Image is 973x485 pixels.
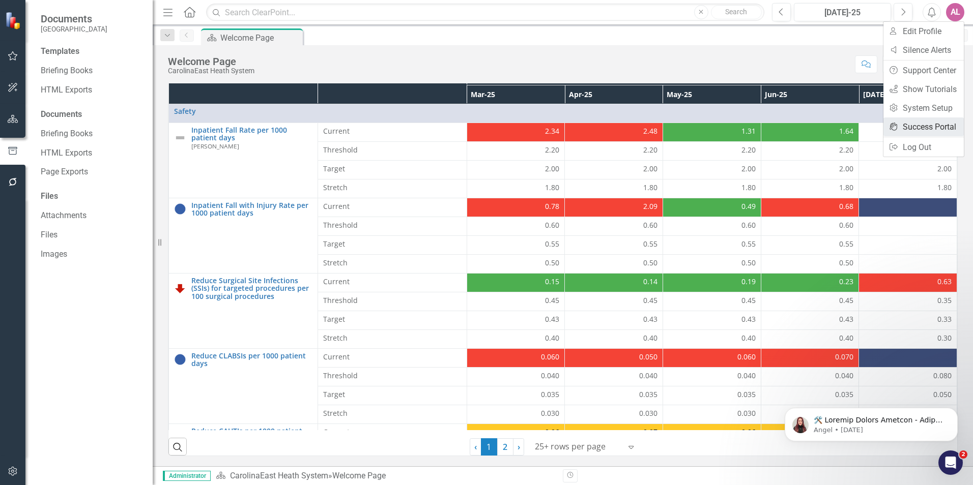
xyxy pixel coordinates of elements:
td: Double-Click to Edit [859,367,957,386]
span: 0.68 [839,201,853,211]
a: Safety [174,107,952,115]
img: Not On Track [174,282,186,294]
span: 0.40 [643,333,657,343]
td: Double-Click to Edit [663,217,761,235]
a: Page Exports [41,166,142,178]
span: Target [323,314,462,324]
td: Double-Click to Edit [663,311,761,329]
span: 0.14 [643,277,657,287]
td: Double-Click to Edit [859,329,957,348]
span: Current [323,277,462,287]
a: Files [41,229,142,241]
img: Not On Track [174,429,186,441]
div: Files [41,191,142,202]
a: HTML Exports [41,84,142,96]
span: Threshold [323,220,462,230]
span: 0.55 [545,239,559,249]
td: Double-Click to Edit [859,123,957,141]
div: Templates [41,46,142,57]
span: 0.030 [737,408,756,418]
td: Double-Click to Edit [467,311,565,329]
td: Double-Click to Edit [761,160,859,179]
span: Current [323,352,462,362]
td: Double-Click to Edit [761,141,859,160]
a: CarolinaEast Heath System [230,471,328,480]
span: 0.060 [737,352,756,362]
td: Double-Click to Edit [318,235,467,254]
span: 0.45 [839,295,853,306]
img: No Information [174,203,186,215]
span: ‹ [474,441,477,452]
a: Success Portal [883,117,964,136]
td: Double-Click to Edit [761,386,859,405]
td: Double-Click to Edit [565,235,663,254]
a: Briefing Books [41,65,142,77]
td: Double-Click to Edit Right Click for Context Menu [169,273,318,348]
span: 0.55 [741,239,756,249]
td: Double-Click to Edit Right Click for Context Menu [169,198,318,273]
td: Double-Click to Edit [663,254,761,273]
td: Double-Click to Edit [761,235,859,254]
span: 0.43 [545,314,559,324]
span: › [518,441,520,452]
span: 0.06 [741,427,756,437]
td: Double-Click to Edit [467,179,565,198]
span: 0.50 [839,258,853,268]
td: Double-Click to Edit [565,198,663,217]
span: 2.48 [643,126,657,136]
td: Double-Click to Edit [761,423,859,442]
iframe: Intercom notifications message [769,386,973,458]
td: Double-Click to Edit Right Click for Context Menu [169,348,318,423]
span: 0.45 [545,295,559,306]
td: Double-Click to Edit [565,273,663,292]
a: Briefing Books [41,128,142,140]
span: 0.33 [937,314,952,324]
div: » [216,470,555,482]
td: Double-Click to Edit [761,405,859,423]
td: Double-Click to Edit [663,423,761,442]
td: Double-Click to Edit [859,292,957,311]
span: 2.20 [643,145,657,155]
span: 2.00 [937,164,952,174]
td: Double-Click to Edit [318,141,467,160]
span: 0.35 [937,295,952,306]
td: Double-Click to Edit [467,386,565,405]
td: Double-Click to Edit [663,235,761,254]
a: Log Out [883,138,964,157]
td: Double-Click to Edit [565,311,663,329]
td: Double-Click to Edit [859,141,957,160]
td: Double-Click to Edit [318,311,467,329]
td: Double-Click to Edit [761,292,859,311]
span: 0.43 [741,314,756,324]
span: 0.040 [737,371,756,381]
td: Double-Click to Edit [761,367,859,386]
td: Double-Click to Edit [565,386,663,405]
span: Stretch [323,333,462,343]
td: Double-Click to Edit [318,348,467,367]
span: 1.80 [839,183,853,193]
td: Double-Click to Edit [859,160,957,179]
td: Double-Click to Edit [663,405,761,423]
td: Double-Click to Edit [859,348,957,367]
div: [DATE]-25 [797,7,888,19]
button: [DATE]-25 [794,3,891,21]
td: Double-Click to Edit [761,348,859,367]
td: Double-Click to Edit [318,160,467,179]
span: 2.00 [545,164,559,174]
div: Welcome Page [220,32,300,44]
span: 0.040 [835,371,853,381]
td: Double-Click to Edit [565,254,663,273]
span: 1.64 [839,126,853,136]
td: Double-Click to Edit [318,405,467,423]
a: Reduce CLABSIs per 1000 patient days [191,352,312,368]
span: Threshold [323,145,462,155]
span: 0.50 [545,258,559,268]
span: Administrator [163,471,211,481]
td: Double-Click to Edit [565,329,663,348]
td: Double-Click to Edit [859,217,957,235]
td: Double-Click to Edit [467,273,565,292]
span: 1.31 [741,126,756,136]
